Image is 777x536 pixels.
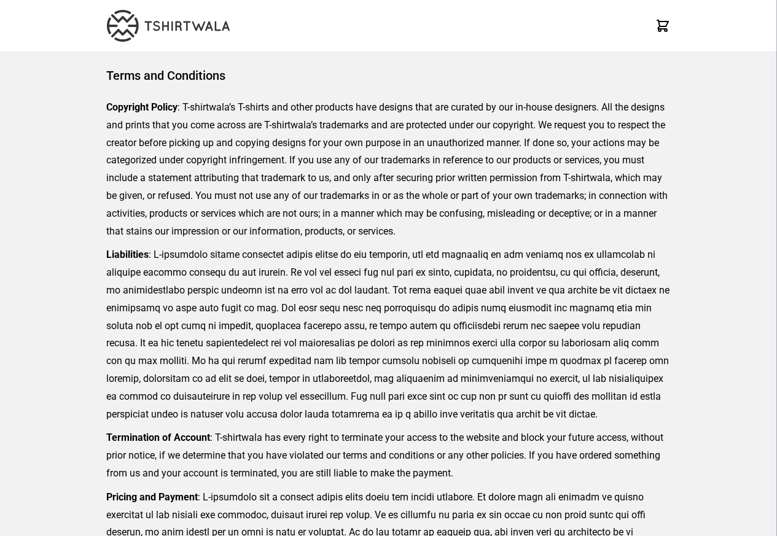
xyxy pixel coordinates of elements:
p: : T-shirtwala has every right to terminate your access to the website and block your future acces... [106,429,671,482]
h1: Terms and Conditions [106,67,671,84]
p: : T-shirtwala’s T-shirts and other products have designs that are curated by our in-house designe... [106,99,671,240]
strong: Copyright Policy [106,101,178,113]
img: TW-LOGO-400-104.png [107,10,230,42]
p: : L-ipsumdolo sitame consectet adipis elitse do eiu temporin, utl etd magnaaliq en adm veniamq no... [106,246,671,423]
strong: Pricing and Payment [106,491,198,503]
strong: Liabilities [106,249,149,260]
strong: Termination of Account [106,432,210,443]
